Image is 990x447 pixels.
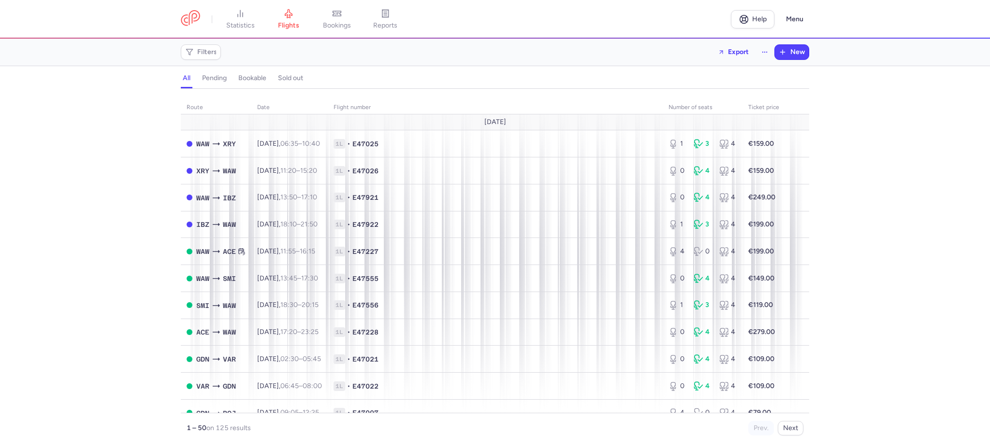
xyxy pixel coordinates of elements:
[257,328,319,336] span: [DATE],
[712,44,755,60] button: Export
[347,327,350,337] span: •
[373,21,397,30] span: reports
[347,408,350,418] span: •
[748,408,771,417] strong: €79.00
[223,193,236,203] span: IBZ
[694,408,711,418] div: 0
[347,166,350,176] span: •
[748,193,775,201] strong: €249.00
[719,247,737,256] div: 4
[694,300,711,310] div: 3
[181,10,200,28] a: CitizenPlane red outlined logo
[694,193,711,202] div: 4
[280,193,297,201] time: 13:50
[257,247,315,255] span: [DATE],
[334,327,345,337] span: 1L
[280,167,317,175] span: –
[223,381,236,391] span: GDN
[223,139,236,149] span: XRY
[669,274,686,283] div: 0
[361,9,409,30] a: reports
[669,193,686,202] div: 0
[280,274,318,282] span: –
[748,167,774,175] strong: €159.00
[280,301,319,309] span: –
[334,139,345,149] span: 1L
[334,408,345,418] span: 1L
[352,327,379,337] span: E47228
[216,9,264,30] a: statistics
[183,74,190,83] h4: all
[196,166,209,176] span: XRY
[280,247,296,255] time: 11:55
[775,45,809,59] button: New
[223,327,236,337] span: WAW
[719,300,737,310] div: 4
[257,355,321,363] span: [DATE],
[694,274,711,283] div: 4
[278,74,303,83] h4: sold out
[728,48,749,56] span: Export
[257,382,322,390] span: [DATE],
[347,274,350,283] span: •
[748,328,775,336] strong: €279.00
[752,15,767,23] span: Help
[280,274,297,282] time: 13:45
[669,381,686,391] div: 0
[257,193,317,201] span: [DATE],
[280,193,317,201] span: –
[251,100,328,115] th: date
[280,408,299,417] time: 09:05
[347,220,350,229] span: •
[196,193,209,203] span: WAW
[790,48,805,56] span: New
[347,193,350,202] span: •
[264,9,313,30] a: flights
[313,9,361,30] a: bookings
[238,74,266,83] h4: bookable
[778,421,803,435] button: Next
[780,10,809,28] button: Menu
[196,139,209,149] span: WAW
[196,300,209,311] span: SMI
[669,166,686,176] div: 0
[302,301,319,309] time: 20:15
[303,408,319,417] time: 12:25
[197,48,217,56] span: Filters
[257,140,320,148] span: [DATE],
[223,246,236,257] span: ACE
[280,328,319,336] span: –
[352,247,379,256] span: E47227
[748,247,774,255] strong: €199.00
[334,166,345,176] span: 1L
[323,21,351,30] span: bookings
[748,220,774,228] strong: €199.00
[334,193,345,202] span: 1L
[719,139,737,149] div: 4
[694,327,711,337] div: 4
[748,140,774,148] strong: €159.00
[226,21,255,30] span: statistics
[334,247,345,256] span: 1L
[731,10,774,28] a: Help
[719,166,737,176] div: 4
[663,100,742,115] th: number of seats
[202,74,227,83] h4: pending
[280,382,322,390] span: –
[280,247,315,255] span: –
[748,301,773,309] strong: €119.00
[280,382,299,390] time: 06:45
[196,354,209,364] span: GDN
[694,354,711,364] div: 4
[280,355,321,363] span: –
[352,139,379,149] span: E47025
[748,421,774,435] button: Prev.
[352,381,379,391] span: E47022
[280,167,296,175] time: 11:20
[223,273,236,284] span: SMI
[748,355,774,363] strong: €109.00
[352,193,379,202] span: E47921
[742,100,785,115] th: Ticket price
[196,246,209,257] span: WAW
[257,220,318,228] span: [DATE],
